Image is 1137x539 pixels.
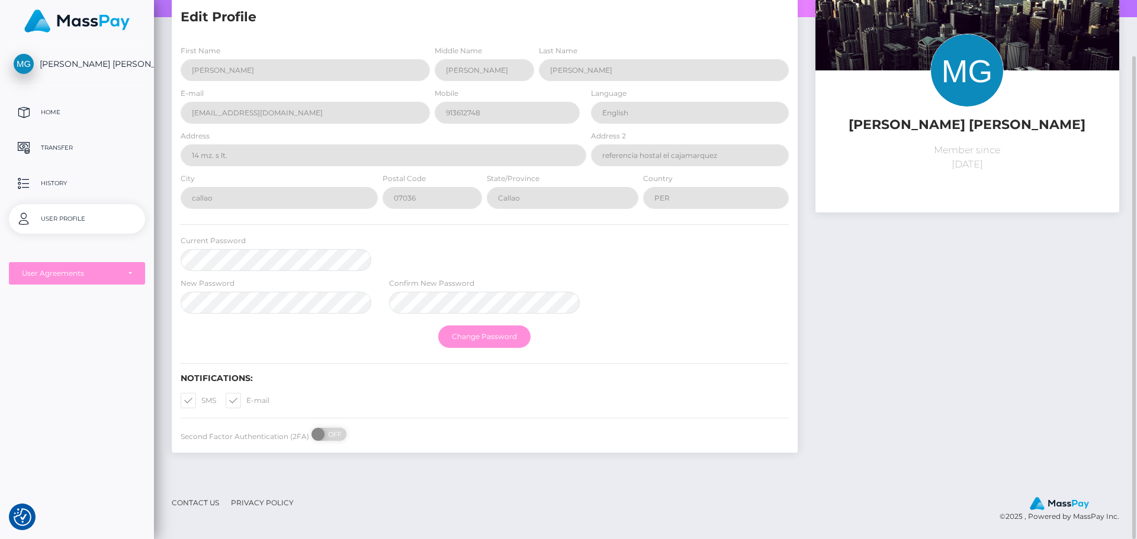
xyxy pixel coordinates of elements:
[14,175,140,192] p: History
[9,98,145,127] a: Home
[435,88,458,99] label: Mobile
[14,508,31,526] img: Revisit consent button
[389,278,474,289] label: Confirm New Password
[591,131,626,141] label: Address 2
[181,46,220,56] label: First Name
[181,8,789,27] h5: Edit Profile
[14,210,140,228] p: User Profile
[181,393,216,408] label: SMS
[824,143,1110,172] p: Member since [DATE]
[22,269,119,278] div: User Agreements
[643,173,673,184] label: Country
[539,46,577,56] label: Last Name
[14,508,31,526] button: Consent Preferences
[181,131,210,141] label: Address
[181,431,309,442] label: Second Factor Authentication (2FA)
[14,104,140,121] p: Home
[824,116,1110,134] h5: [PERSON_NAME] [PERSON_NAME]
[181,88,204,99] label: E-mail
[9,169,145,198] a: History
[9,204,145,234] a: User Profile
[181,373,789,383] h6: Notifications:
[24,9,130,33] img: MassPay
[487,173,539,184] label: State/Province
[226,393,269,408] label: E-mail
[438,325,531,348] button: Change Password
[181,235,246,246] label: Current Password
[318,428,348,441] span: OFF
[591,88,627,99] label: Language
[1000,496,1128,522] div: © 2025 , Powered by MassPay Inc.
[181,278,235,289] label: New Password
[383,173,426,184] label: Postal Code
[1030,497,1089,510] img: MassPay
[9,133,145,163] a: Transfer
[226,493,298,512] a: Privacy Policy
[435,46,482,56] label: Middle Name
[181,173,195,184] label: City
[9,262,145,285] button: User Agreements
[9,59,145,69] span: [PERSON_NAME] [PERSON_NAME]
[167,493,224,512] a: Contact Us
[14,139,140,157] p: Transfer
